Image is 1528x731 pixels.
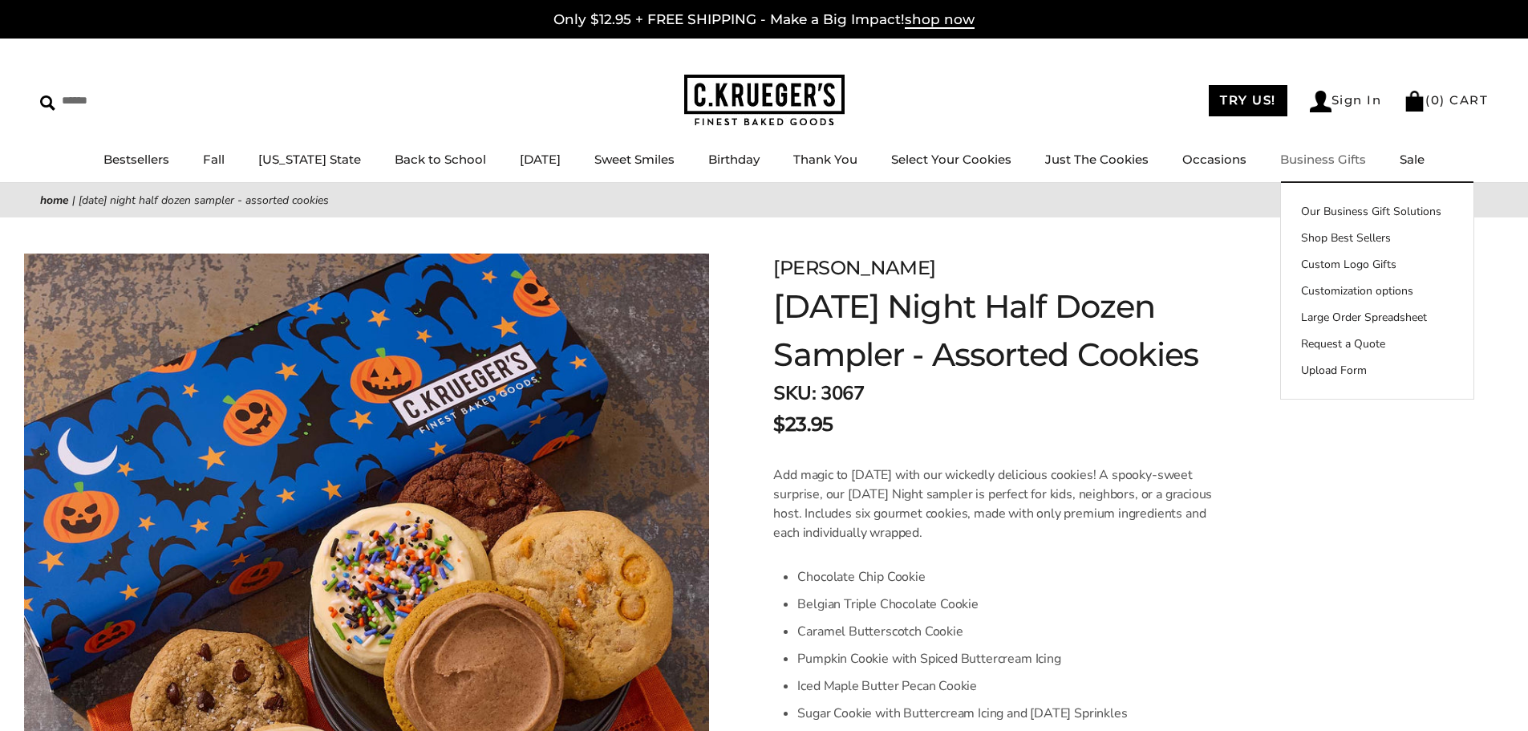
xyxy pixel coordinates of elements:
[40,88,231,113] input: Search
[1281,229,1473,246] a: Shop Best Sellers
[797,700,1212,727] li: Sugar Cookie with Buttercream Icing and [DATE] Sprinkles
[1431,92,1441,108] span: 0
[1310,91,1382,112] a: Sign In
[905,11,975,29] span: shop now
[1182,152,1246,167] a: Occasions
[258,152,361,167] a: [US_STATE] State
[1281,335,1473,352] a: Request a Quote
[797,672,1212,700] li: Iced Maple Butter Pecan Cookie
[797,618,1212,645] li: Caramel Butterscotch Cookie
[520,152,561,167] a: [DATE]
[1404,92,1488,108] a: (0) CART
[1281,256,1473,273] a: Custom Logo Gifts
[797,563,1212,591] li: Chocolate Chip Cookie
[1281,282,1473,299] a: Customization options
[797,591,1212,618] li: Belgian Triple Chocolate Cookie
[821,380,864,406] span: 3067
[395,152,486,167] a: Back to School
[797,645,1212,672] li: Pumpkin Cookie with Spiced Buttercream Icing
[773,380,816,406] strong: SKU:
[203,152,225,167] a: Fall
[773,465,1212,542] p: Add magic to [DATE] with our wickedly delicious cookies! A spooky-sweet surprise, our [DATE] Nigh...
[793,152,857,167] a: Thank You
[891,152,1011,167] a: Select Your Cookies
[40,193,69,208] a: Home
[773,282,1285,379] h1: [DATE] Night Half Dozen Sampler - Assorted Cookies
[1281,362,1473,379] a: Upload Form
[594,152,675,167] a: Sweet Smiles
[1209,85,1287,116] a: TRY US!
[40,191,1488,209] nav: breadcrumbs
[1045,152,1149,167] a: Just The Cookies
[79,193,329,208] span: [DATE] Night Half Dozen Sampler - Assorted Cookies
[1404,91,1425,112] img: Bag
[1280,152,1366,167] a: Business Gifts
[684,75,845,127] img: C.KRUEGER'S
[72,193,75,208] span: |
[773,410,833,439] span: $23.95
[13,670,166,718] iframe: Sign Up via Text for Offers
[553,11,975,29] a: Only $12.95 + FREE SHIPPING - Make a Big Impact!shop now
[1281,203,1473,220] a: Our Business Gift Solutions
[1310,91,1331,112] img: Account
[103,152,169,167] a: Bestsellers
[40,95,55,111] img: Search
[1400,152,1425,167] a: Sale
[1281,309,1473,326] a: Large Order Spreadsheet
[708,152,760,167] a: Birthday
[773,254,1285,282] div: [PERSON_NAME]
